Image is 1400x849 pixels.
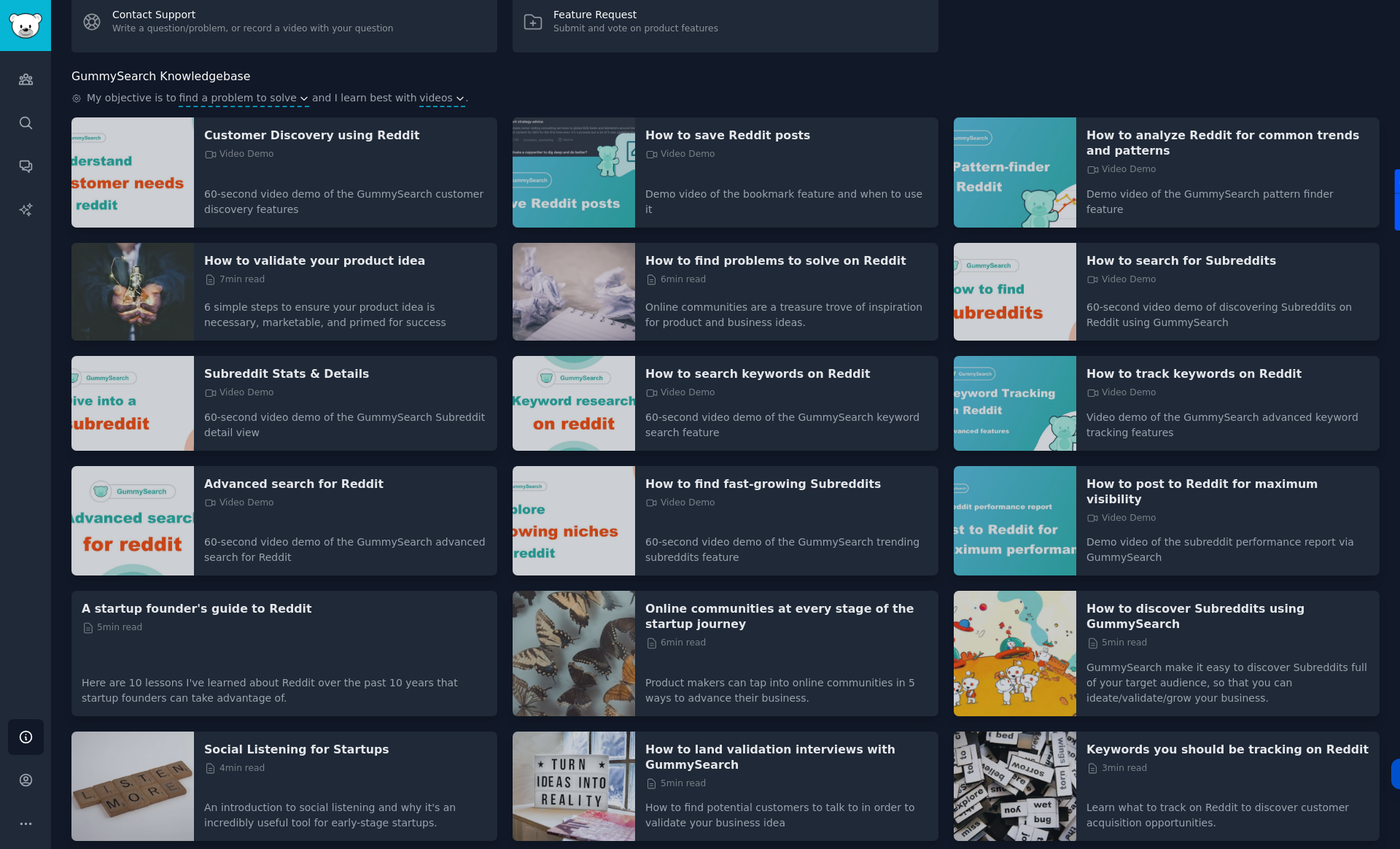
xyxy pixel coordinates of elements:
span: Video Demo [1086,274,1156,287]
a: How to discover Subreddits using GummySearch [1086,601,1369,632]
a: How to track keywords on Reddit [1086,366,1369,381]
p: Demo video of the GummySearch pattern finder feature [1086,177,1369,217]
p: How to find potential customers to talk to in order to validate your business idea [645,790,928,831]
img: How to discover Subreddits using GummySearch [954,591,1076,716]
div: Submit and vote on product features [553,23,718,36]
img: Advanced search for Reddit [71,466,194,576]
span: 5 min read [645,778,706,791]
p: Video demo of the GummySearch advanced keyword tracking features [1086,400,1369,441]
p: Product makers can tap into online communities in 5 ways to advance their business. [645,665,928,706]
a: How to find problems to solve on Reddit [645,253,928,268]
button: videos [419,90,465,106]
p: Online communities are a treasure trove of inspiration for product and business ideas. [645,290,928,330]
img: How to post to Reddit for maximum visibility [954,466,1076,576]
p: 6 simple steps to ensure your product idea is necessary, marketable, and primed for success [204,290,487,330]
a: How to save Reddit posts [645,128,928,143]
span: videos [419,90,453,106]
span: Video Demo [1086,387,1156,400]
img: Customer Discovery using Reddit [71,117,194,228]
a: Keywords you should be tracking on Reddit [1086,742,1369,757]
p: 60-second video demo of the GummySearch advanced search for Reddit [204,524,487,565]
a: A startup founder's guide to Reddit [82,601,487,616]
div: . [71,90,1380,107]
img: Subreddit Stats & Details [71,356,194,451]
p: An introduction to social listening and why it's an incredibly useful tool for early-stage startups. [204,790,487,831]
p: 60-second video demo of the GummySearch keyword search feature [645,400,928,441]
img: How to save Reddit posts [513,117,635,228]
img: How to search for Subreddits [954,243,1076,341]
a: Advanced search for Reddit [204,476,487,492]
img: Keywords you should be tracking on Reddit [954,732,1076,842]
img: How to land validation interviews with GummySearch [513,732,635,842]
span: Video Demo [645,497,715,510]
span: find a problem to solve [179,90,297,106]
button: find a problem to solve [179,90,309,106]
p: Learn what to track on Reddit to discover customer acquisition opportunities. [1086,790,1369,831]
span: and I learn best with [312,90,417,107]
img: How to find fast-growing Subreddits [513,466,635,576]
span: 6 min read [645,274,706,287]
span: Video Demo [204,148,274,161]
span: Video Demo [1086,163,1156,177]
p: Here are 10 lessons I've learned about Reddit over the past 10 years that startup founders can ta... [82,665,487,706]
p: Demo video of the subreddit performance report via GummySearch [1086,524,1369,565]
span: 7 min read [204,274,265,287]
img: Online communities at every stage of the startup journey [513,591,635,716]
a: How to search keywords on Reddit [645,366,928,381]
a: How to analyze Reddit for common trends and patterns [1086,128,1369,158]
img: How to validate your product idea [71,243,194,341]
span: 5 min read [1086,637,1147,650]
p: 60-second video demo of the GummySearch Subreddit detail view [204,400,487,441]
p: 60-second video demo of the GummySearch trending subreddits feature [645,524,928,565]
a: How to validate your product idea [204,253,487,268]
span: Video Demo [645,148,715,161]
img: How to search keywords on Reddit [513,356,635,451]
img: How to track keywords on Reddit [954,356,1076,451]
p: GummySearch make it easy to discover Subreddits full of your target audience, so that you can ide... [1086,650,1369,706]
p: 60-second video demo of the GummySearch customer discovery features [204,177,487,217]
a: Social Listening for Startups [204,742,487,757]
a: Customer Discovery using Reddit [204,128,487,143]
p: 60-second video demo of discovering Subreddits on Reddit using GummySearch [1086,290,1369,330]
a: Online communities at every stage of the startup journey [645,601,928,632]
a: How to post to Reddit for maximum visibility [1086,476,1369,507]
span: 4 min read [204,762,265,775]
span: Video Demo [645,387,715,400]
img: How to analyze Reddit for common trends and patterns [954,117,1076,228]
a: How to search for Subreddits [1086,253,1369,268]
div: Feature Request [553,7,718,23]
span: My objective is to [87,90,176,107]
span: 5 min read [82,621,142,635]
span: 6 min read [645,637,706,650]
h2: GummySearch Knowledgebase [71,68,250,86]
img: GummySearch logo [9,13,42,39]
img: How to find problems to solve on Reddit [513,243,635,341]
p: Demo video of the bookmark feature and when to use it [645,177,928,217]
a: How to find fast-growing Subreddits [645,476,928,492]
a: How to land validation interviews with GummySearch [645,742,928,772]
span: Video Demo [204,497,274,510]
a: Subreddit Stats & Details [204,366,487,381]
span: Video Demo [1086,512,1156,525]
span: Video Demo [204,387,274,400]
span: 3 min read [1086,762,1147,775]
img: Social Listening for Startups [71,732,194,842]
